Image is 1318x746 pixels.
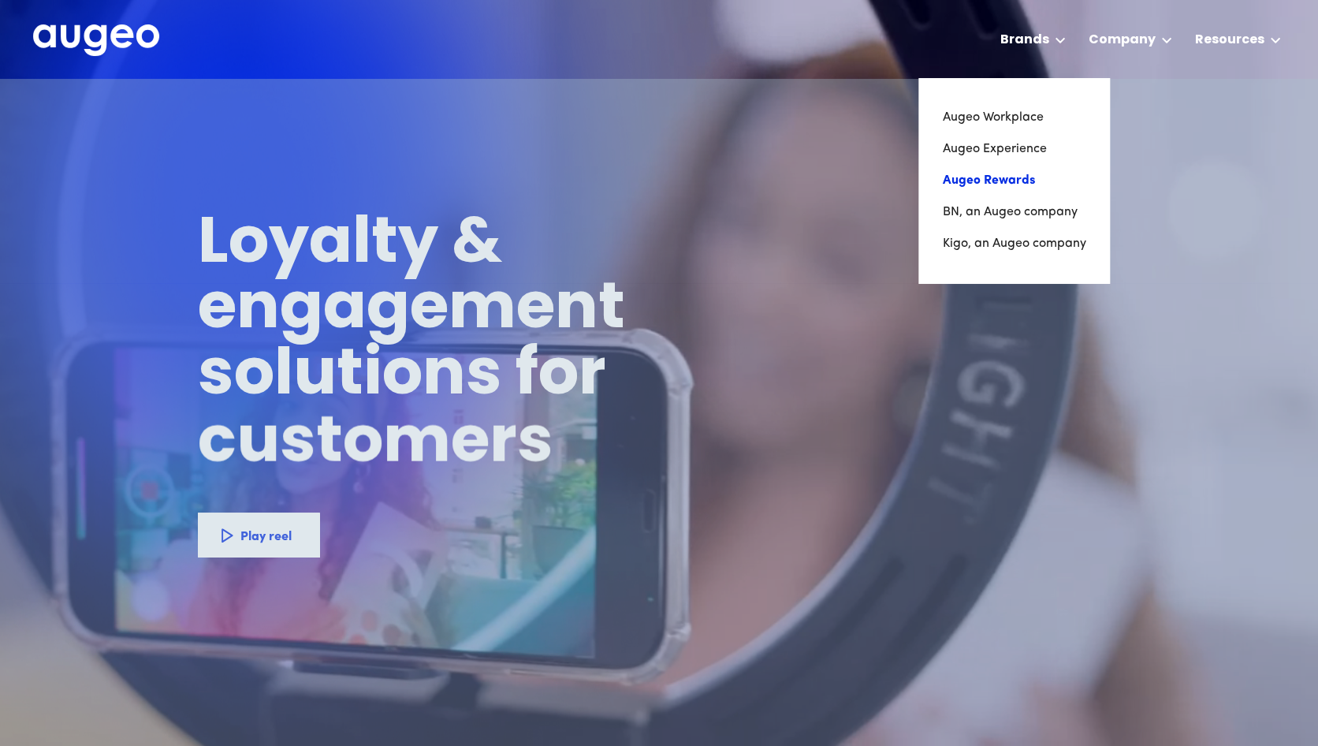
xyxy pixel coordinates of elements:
[33,24,159,58] a: home
[33,24,159,57] img: Augeo's full logo in white.
[942,196,1085,228] a: BN, an Augeo company
[1194,31,1264,50] div: Resources
[942,165,1085,196] a: Augeo Rewards
[942,228,1085,259] a: Kigo, an Augeo company
[1000,31,1048,50] div: Brands
[1088,31,1155,50] div: Company
[942,102,1085,133] a: Augeo Workplace
[918,78,1109,283] nav: Brands
[942,133,1085,165] a: Augeo Experience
